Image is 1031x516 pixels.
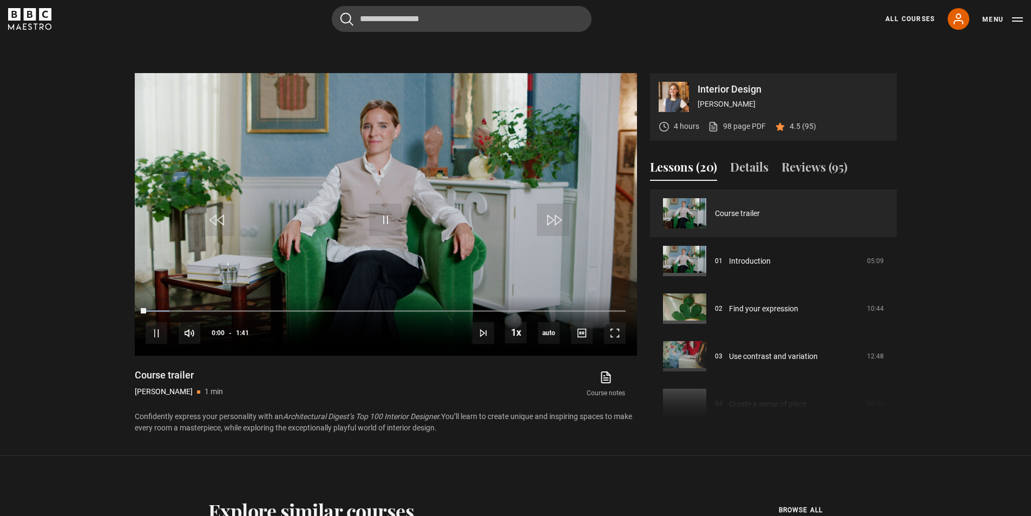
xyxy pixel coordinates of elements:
[146,322,167,344] button: Pause
[229,329,232,337] span: -
[674,121,699,132] p: 4 hours
[212,323,225,343] span: 0:00
[790,121,816,132] p: 4.5 (95)
[236,323,249,343] span: 1:41
[135,73,637,356] video-js: Video Player
[729,351,818,362] a: Use contrast and variation
[332,6,592,32] input: Search
[715,208,760,219] a: Course trailer
[730,158,769,181] button: Details
[982,14,1023,25] button: Toggle navigation
[205,386,223,397] p: 1 min
[604,322,626,344] button: Fullscreen
[179,322,200,344] button: Mute
[135,369,223,382] h1: Course trailer
[340,12,353,26] button: Submit the search query
[135,386,193,397] p: [PERSON_NAME]
[782,158,848,181] button: Reviews (95)
[135,411,637,434] p: Confidently express your personality with an You’ll learn to create unique and inspiring spaces t...
[505,322,527,343] button: Playback Rate
[650,158,717,181] button: Lessons (20)
[729,303,798,315] a: Find your expression
[708,121,766,132] a: 98 page PDF
[538,322,560,344] span: auto
[472,322,494,344] button: Next Lesson
[538,322,560,344] div: Current quality: 720p
[8,8,51,30] svg: BBC Maestro
[885,14,935,24] a: All Courses
[698,84,888,94] p: Interior Design
[729,256,771,267] a: Introduction
[779,505,823,515] span: browse all
[575,369,636,400] a: Course notes
[571,322,593,344] button: Captions
[698,99,888,110] p: [PERSON_NAME]
[283,412,441,421] i: Architectural Digest’s Top 100 Interior Designer.
[146,310,625,312] div: Progress Bar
